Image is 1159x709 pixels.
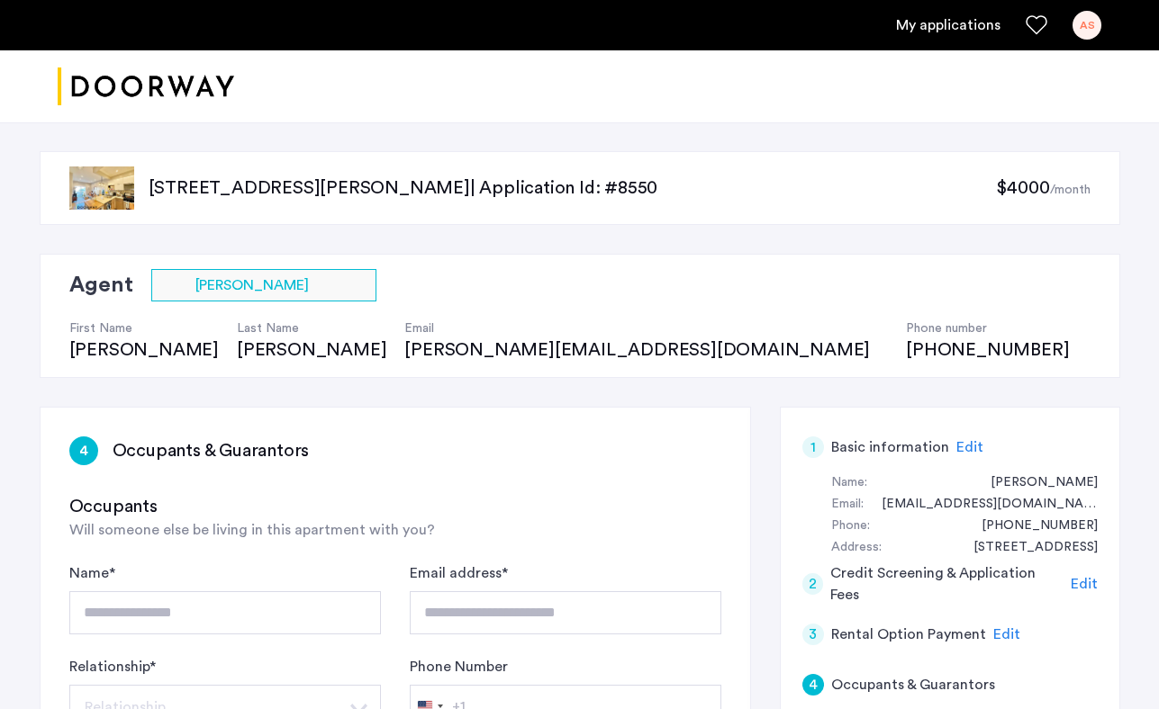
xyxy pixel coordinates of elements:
span: $4000 [996,179,1049,197]
h5: Credit Screening & Application Fees [830,562,1064,606]
div: 3 [802,624,824,645]
h4: Email [404,319,888,337]
p: [STREET_ADDRESS][PERSON_NAME] | Application Id: #8550 [149,175,997,201]
h5: Basic information [831,436,949,458]
div: Email: [831,494,864,516]
div: +12167040870 [964,516,1098,537]
label: Phone Number [410,656,508,678]
div: 2 [802,573,824,595]
span: Edit [993,627,1020,642]
div: asnells.13@gmail.com [864,494,1098,516]
div: 4 [69,436,98,465]
h4: Phone number [906,319,1069,337]
a: My application [896,14,1001,36]
div: [PERSON_NAME][EMAIL_ADDRESS][DOMAIN_NAME] [404,337,888,363]
img: logo [58,53,234,121]
div: 4 [802,674,824,696]
div: 1 [802,436,824,458]
div: Address: [831,537,882,559]
label: Relationship * [69,656,156,678]
div: [PHONE_NUMBER] [906,337,1069,363]
sub: /month [1050,184,1091,196]
div: [PERSON_NAME] [237,337,386,363]
div: Name: [831,472,867,494]
h5: Rental Option Payment [831,624,986,645]
label: Name * [69,562,115,584]
div: [PERSON_NAME] [69,337,219,363]
h3: Occupants & Guarantors [113,438,310,463]
div: 1381 Myrtle Ave [955,537,1098,559]
a: Cazamio logo [58,53,234,121]
div: AS [1073,11,1101,40]
h2: Agent [69,269,133,301]
h4: First Name [69,319,219,337]
div: Phone: [831,516,870,537]
span: Will someone else be living in this apartment with you? [69,523,435,537]
span: Edit [956,440,983,454]
span: Edit [1071,577,1098,591]
h4: Last Name [237,319,386,337]
h3: Occupants [69,494,721,519]
img: apartment [69,166,134,210]
label: Email address * [410,562,508,584]
div: Anna Snelling [973,472,1098,494]
h5: Occupants & Guarantors [831,674,995,696]
a: Favorites [1026,14,1047,36]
